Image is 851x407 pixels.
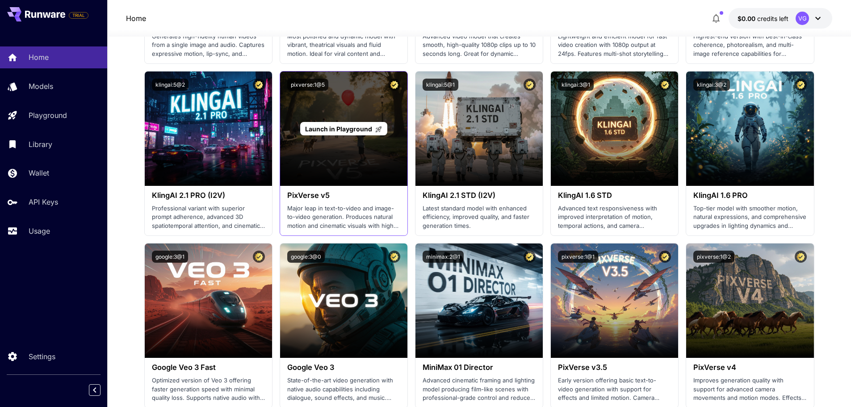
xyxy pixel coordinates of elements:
span: Add your payment card to enable full platform functionality. [69,10,88,21]
p: API Keys [29,197,58,207]
p: Models [29,81,53,92]
img: alt [415,71,543,186]
img: alt [145,71,272,186]
button: Certified Model – Vetted for best performance and includes a commercial license. [795,79,807,91]
img: alt [551,71,678,186]
p: Settings [29,351,55,362]
img: alt [551,243,678,358]
p: Generates high-fidelity human videos from a single image and audio. Captures expressive motion, l... [152,32,265,59]
h3: PixVerse v5 [287,191,400,200]
div: VG [796,12,809,25]
h3: KlingAI 2.1 PRO (I2V) [152,191,265,200]
p: Playground [29,110,67,121]
h3: KlingAI 2.1 STD (I2V) [423,191,536,200]
button: Certified Model – Vetted for best performance and includes a commercial license. [388,79,400,91]
img: alt [145,243,272,358]
button: Certified Model – Vetted for best performance and includes a commercial license. [253,251,265,263]
button: klingai:5@2 [152,79,189,91]
img: alt [280,243,407,358]
h3: PixVerse v3.5 [558,363,671,372]
div: Collapse sidebar [96,382,107,398]
button: Certified Model – Vetted for best performance and includes a commercial license. [388,251,400,263]
p: Professional variant with superior prompt adherence, advanced 3D spatiotemporal attention, and ci... [152,204,265,231]
p: Most polished and dynamic model with vibrant, theatrical visuals and fluid motion. Ideal for vira... [287,32,400,59]
p: Highest-end version with best-in-class coherence, photorealism, and multi-image reference capabil... [693,32,806,59]
p: Latest standard model with enhanced efficiency, improved quality, and faster generation times. [423,204,536,231]
button: klingai:3@1 [558,79,594,91]
a: Home [126,13,146,24]
h3: KlingAI 1.6 STD [558,191,671,200]
p: Lightweight and efficient model for fast video creation with 1080p output at 24fps. Features mult... [558,32,671,59]
button: klingai:3@2 [693,79,730,91]
button: pixverse:1@1 [558,251,598,263]
img: alt [686,243,813,358]
p: Major leap in text-to-video and image-to-video generation. Produces natural motion and cinematic ... [287,204,400,231]
span: Launch in Playground [305,125,372,133]
button: $0.00VG [729,8,832,29]
button: klingai:5@1 [423,79,458,91]
button: Collapse sidebar [89,384,101,396]
button: Certified Model – Vetted for best performance and includes a commercial license. [659,79,671,91]
div: $0.00 [738,14,788,23]
button: Certified Model – Vetted for best performance and includes a commercial license. [795,251,807,263]
p: Optimized version of Veo 3 offering faster generation speed with minimal quality loss. Supports n... [152,376,265,403]
span: TRIAL [69,12,88,19]
button: google:3@0 [287,251,325,263]
h3: Google Veo 3 [287,363,400,372]
h3: KlingAI 1.6 PRO [693,191,806,200]
button: Certified Model – Vetted for best performance and includes a commercial license. [524,79,536,91]
p: Early version offering basic text-to-video generation with support for effects and limited motion... [558,376,671,403]
p: Library [29,139,52,150]
button: google:3@1 [152,251,188,263]
h3: Google Veo 3 Fast [152,363,265,372]
p: Improves generation quality with support for advanced camera movements and motion modes. Effects ... [693,376,806,403]
nav: breadcrumb [126,13,146,24]
img: alt [686,71,813,186]
p: State-of-the-art video generation with native audio capabilities including dialogue, sound effect... [287,376,400,403]
p: Advanced cinematic framing and lighting model producing film-like scenes with professional-grade ... [423,376,536,403]
p: Wallet [29,168,49,178]
p: Home [29,52,49,63]
p: Advanced text responsiveness with improved interpretation of motion, temporal actions, and camera... [558,204,671,231]
p: Usage [29,226,50,236]
span: $0.00 [738,15,757,22]
p: Top-tier model with smoother motion, natural expressions, and comprehensive upgrades in lighting ... [693,204,806,231]
a: Launch in Playground [300,122,387,136]
h3: MiniMax 01 Director [423,363,536,372]
button: minimax:2@1 [423,251,464,263]
span: credits left [757,15,788,22]
p: Advanced video model that creates smooth, high-quality 1080p clips up to 10 seconds long. Great f... [423,32,536,59]
h3: PixVerse v4 [693,363,806,372]
button: Certified Model – Vetted for best performance and includes a commercial license. [659,251,671,263]
img: alt [415,243,543,358]
button: Certified Model – Vetted for best performance and includes a commercial license. [253,79,265,91]
button: pixverse:1@5 [287,79,328,91]
button: pixverse:1@2 [693,251,734,263]
button: Certified Model – Vetted for best performance and includes a commercial license. [524,251,536,263]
